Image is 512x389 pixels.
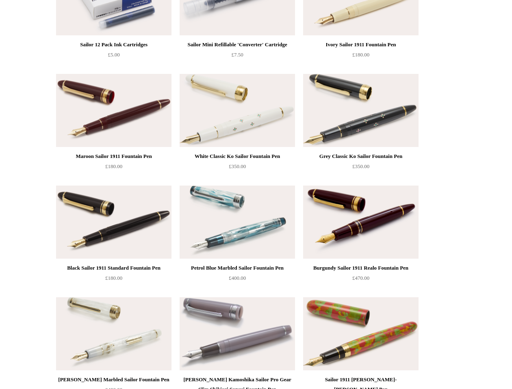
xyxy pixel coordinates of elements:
[352,52,369,58] span: £180.00
[303,263,419,296] a: Burgundy Sailor 1911 Realo Fountain Pen £470.00
[182,151,293,161] div: White Classic Ko Sailor Fountain Pen
[105,163,122,169] span: £180.00
[180,186,295,259] a: Petrol Blue Marbled Sailor Fountain Pen Petrol Blue Marbled Sailor Fountain Pen
[180,74,295,147] a: White Classic Ko Sailor Fountain Pen White Classic Ko Sailor Fountain Pen
[58,40,169,50] div: Sailor 12 Pack Ink Cartridges
[303,151,419,185] a: Grey Classic Ko Sailor Fountain Pen £350.00
[58,263,169,273] div: Black Sailor 1911 Standard Fountain Pen
[352,275,369,281] span: £470.00
[303,186,419,259] img: Burgundy Sailor 1911 Realo Fountain Pen
[303,40,419,73] a: Ivory Sailor 1911 Fountain Pen £180.00
[180,40,295,73] a: Sailor Mini Refillable 'Converter' Cartridge £7.50
[56,263,171,296] a: Black Sailor 1911 Standard Fountain Pen £180.00
[180,263,295,296] a: Petrol Blue Marbled Sailor Fountain Pen £400.00
[303,297,419,370] a: Sailor 1911 Aomori Ryuumon-nuri Fountain Pen Sailor 1911 Aomori Ryuumon-nuri Fountain Pen
[56,297,171,370] img: Pearl White Marbled Sailor Fountain Pen
[58,375,169,385] div: [PERSON_NAME] Marbled Sailor Fountain Pen
[303,297,419,370] img: Sailor 1911 Aomori Ryuumon-nuri Fountain Pen
[229,275,246,281] span: £400.00
[56,74,171,147] a: Maroon Sailor 1911 Fountain Pen Maroon Sailor 1911 Fountain Pen
[305,263,417,273] div: Burgundy Sailor 1911 Realo Fountain Pen
[56,74,171,147] img: Maroon Sailor 1911 Fountain Pen
[305,40,417,50] div: Ivory Sailor 1911 Fountain Pen
[229,163,246,169] span: £350.00
[180,297,295,370] a: Dusty Lavender Kamoshika Sailor Pro Gear Slim Shikiori Sansui Fountain Pen Dusty Lavender Kamoshi...
[56,186,171,259] img: Black Sailor 1911 Standard Fountain Pen
[182,40,293,50] div: Sailor Mini Refillable 'Converter' Cartridge
[182,263,293,273] div: Petrol Blue Marbled Sailor Fountain Pen
[305,151,417,161] div: Grey Classic Ko Sailor Fountain Pen
[105,275,122,281] span: £180.00
[56,151,171,185] a: Maroon Sailor 1911 Fountain Pen £180.00
[180,151,295,185] a: White Classic Ko Sailor Fountain Pen £350.00
[231,52,243,58] span: £7.50
[352,163,369,169] span: £350.00
[303,74,419,147] img: Grey Classic Ko Sailor Fountain Pen
[56,297,171,370] a: Pearl White Marbled Sailor Fountain Pen Pearl White Marbled Sailor Fountain Pen
[56,186,171,259] a: Black Sailor 1911 Standard Fountain Pen Black Sailor 1911 Standard Fountain Pen
[180,186,295,259] img: Petrol Blue Marbled Sailor Fountain Pen
[303,186,419,259] a: Burgundy Sailor 1911 Realo Fountain Pen Burgundy Sailor 1911 Realo Fountain Pen
[56,40,171,73] a: Sailor 12 Pack Ink Cartridges £5.00
[108,52,119,58] span: £5.00
[180,74,295,147] img: White Classic Ko Sailor Fountain Pen
[58,151,169,161] div: Maroon Sailor 1911 Fountain Pen
[180,297,295,370] img: Dusty Lavender Kamoshika Sailor Pro Gear Slim Shikiori Sansui Fountain Pen
[303,74,419,147] a: Grey Classic Ko Sailor Fountain Pen Grey Classic Ko Sailor Fountain Pen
